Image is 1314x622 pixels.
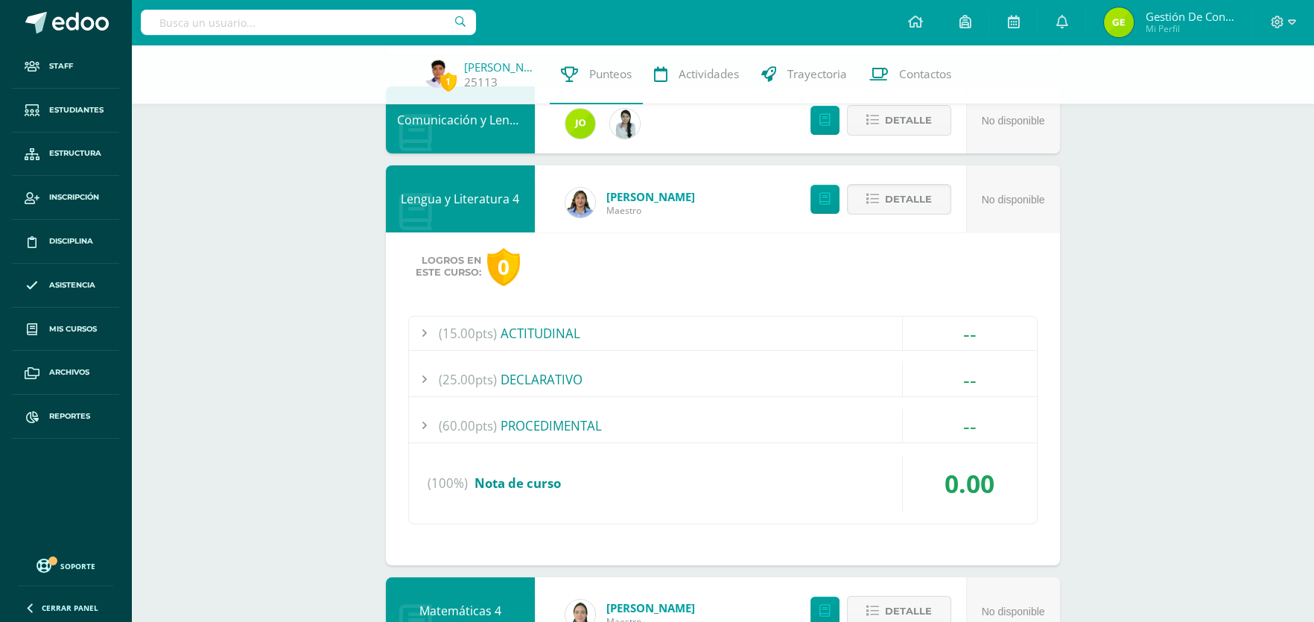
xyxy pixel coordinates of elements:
[589,66,632,82] span: Punteos
[565,109,595,139] img: 79eb5cb28572fb7ebe1e28c28929b0fa.png
[440,72,457,91] span: 1
[464,74,498,90] a: 25113
[416,255,481,279] span: Logros en este curso:
[439,317,497,350] span: (15.00pts)
[847,105,951,136] button: Detalle
[982,194,1045,206] span: No disponible
[643,45,750,104] a: Actividades
[49,104,104,116] span: Estudiantes
[1104,7,1134,37] img: c4fdb2b3b5c0576fe729d7be1ce23d7b.png
[885,185,932,213] span: Detalle
[750,45,858,104] a: Trayectoria
[885,107,932,134] span: Detalle
[12,89,119,133] a: Estudiantes
[49,366,89,378] span: Archivos
[475,475,561,492] span: Nota de curso
[49,60,73,72] span: Staff
[565,188,595,218] img: d5f85972cab0d57661bd544f50574cc9.png
[606,600,695,615] a: [PERSON_NAME]
[550,45,643,104] a: Punteos
[419,603,501,619] a: Matemáticas 4
[49,279,95,291] span: Asistencia
[397,112,604,128] a: Comunicación y Lenguaje L3, Inglés 4
[49,235,93,247] span: Disciplina
[12,45,119,89] a: Staff
[12,395,119,439] a: Reportes
[787,66,847,82] span: Trayectoria
[42,603,98,613] span: Cerrar panel
[409,363,1037,396] div: DECLARATIVO
[141,10,476,35] input: Busca un usuario...
[409,409,1037,442] div: PROCEDIMENTAL
[401,191,519,207] a: Lengua y Literatura 4
[49,147,101,159] span: Estructura
[60,561,95,571] span: Soporte
[982,606,1045,618] span: No disponible
[903,409,1037,442] div: --
[679,66,739,82] span: Actividades
[428,455,468,512] span: (100%)
[439,409,497,442] span: (60.00pts)
[610,109,640,139] img: 937d777aa527c70189f9fb3facc5f1f6.png
[49,323,97,335] span: Mis cursos
[12,176,119,220] a: Inscripción
[903,363,1037,396] div: --
[49,191,99,203] span: Inscripción
[464,60,539,74] a: [PERSON_NAME]
[12,264,119,308] a: Asistencia
[423,58,453,88] img: 5077e2f248893eec73f09d48dc743c6f.png
[12,308,119,352] a: Mis cursos
[847,184,951,215] button: Detalle
[12,133,119,177] a: Estructura
[1145,22,1234,35] span: Mi Perfil
[12,351,119,395] a: Archivos
[487,248,520,286] div: 0
[606,189,695,204] a: [PERSON_NAME]
[386,86,535,153] div: Comunicación y Lenguaje L3, Inglés 4
[409,317,1037,350] div: ACTITUDINAL
[12,220,119,264] a: Disciplina
[858,45,962,104] a: Contactos
[49,410,90,422] span: Reportes
[982,115,1045,127] span: No disponible
[899,66,951,82] span: Contactos
[1145,9,1234,24] span: Gestión de Convivencia
[439,363,497,396] span: (25.00pts)
[606,204,695,217] span: Maestro
[18,555,113,575] a: Soporte
[903,455,1037,512] div: 0.00
[386,165,535,232] div: Lengua y Literatura 4
[903,317,1037,350] div: --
